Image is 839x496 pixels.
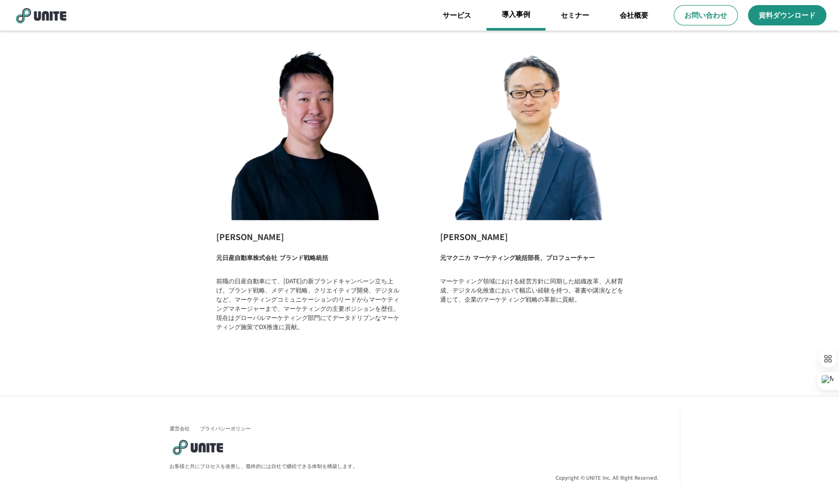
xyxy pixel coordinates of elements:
[216,230,399,243] p: [PERSON_NAME]
[200,425,251,432] a: プライバシーポリシー
[440,276,623,304] p: マーケティング領域における経営方針に同期した組織改革、人材育成、デジタル化推進において幅広い経験を持つ。著書や講演などを通じて、企業のマーケティング戦略の革新に貢献。
[674,5,738,25] a: お問い合わせ
[656,366,839,496] iframe: Chat Widget
[169,425,190,432] a: 運営会社
[216,253,328,266] p: 元日産自動車株式会社 ブランド戦略統括
[169,462,358,470] p: お客様と共にプロセスを改善し、最終的には自社で継続できる体制を構築します。
[440,230,623,243] p: [PERSON_NAME]
[656,366,839,496] div: チャットウィジェット
[759,10,816,20] p: 資料ダウンロード
[684,10,727,20] p: お問い合わせ
[556,474,658,481] p: Copyright © UNITE Inc. All Right Reserved.
[440,253,595,266] p: 元マクニカ マーケティング統括部長、プロフューチャー
[216,276,399,331] p: 前職の日産自動車にて、[DATE]の新ブランドキャンペーン立ち上げ。ブランド戦略、メディア戦略、クリエイティブ開発、デジタルなど、マーケティングコミュニケーションのリードからマーケティングマネー...
[748,5,826,25] a: 資料ダウンロード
